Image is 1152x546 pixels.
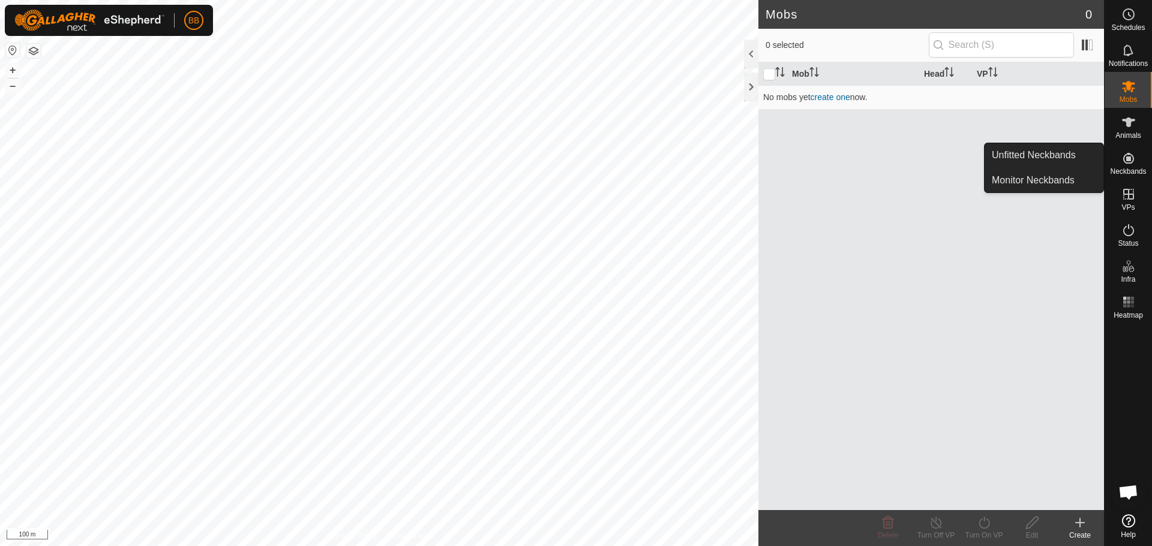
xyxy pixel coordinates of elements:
[775,69,785,79] p-sorticon: Activate to sort
[878,531,899,539] span: Delete
[332,530,377,541] a: Privacy Policy
[1085,5,1092,23] span: 0
[391,530,427,541] a: Contact Us
[1111,474,1147,510] a: Open chat
[188,14,200,27] span: BB
[929,32,1074,58] input: Search (S)
[14,10,164,31] img: Gallagher Logo
[912,530,960,541] div: Turn Off VP
[766,7,1085,22] h2: Mobs
[1121,204,1135,211] span: VPs
[26,44,41,58] button: Map Layers
[1111,24,1145,31] span: Schedules
[992,148,1076,162] span: Unfitted Neckbands
[1109,60,1148,67] span: Notifications
[972,62,1104,86] th: VP
[1008,530,1056,541] div: Edit
[1105,509,1152,543] a: Help
[1118,240,1138,247] span: Status
[766,39,929,52] span: 0 selected
[1115,132,1141,139] span: Animals
[1121,276,1135,283] span: Infra
[1110,168,1146,175] span: Neckbands
[758,85,1104,109] td: No mobs yet now.
[944,69,954,79] p-sorticon: Activate to sort
[809,69,819,79] p-sorticon: Activate to sort
[919,62,972,86] th: Head
[985,143,1103,167] a: Unfitted Neckbands
[5,63,20,77] button: +
[1114,312,1143,319] span: Heatmap
[5,79,20,93] button: –
[787,62,919,86] th: Mob
[5,43,20,58] button: Reset Map
[811,92,850,102] a: create one
[988,69,998,79] p-sorticon: Activate to sort
[992,173,1075,188] span: Monitor Neckbands
[985,168,1103,192] a: Monitor Neckbands
[1121,531,1136,538] span: Help
[1056,530,1104,541] div: Create
[960,530,1008,541] div: Turn On VP
[1120,96,1137,103] span: Mobs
